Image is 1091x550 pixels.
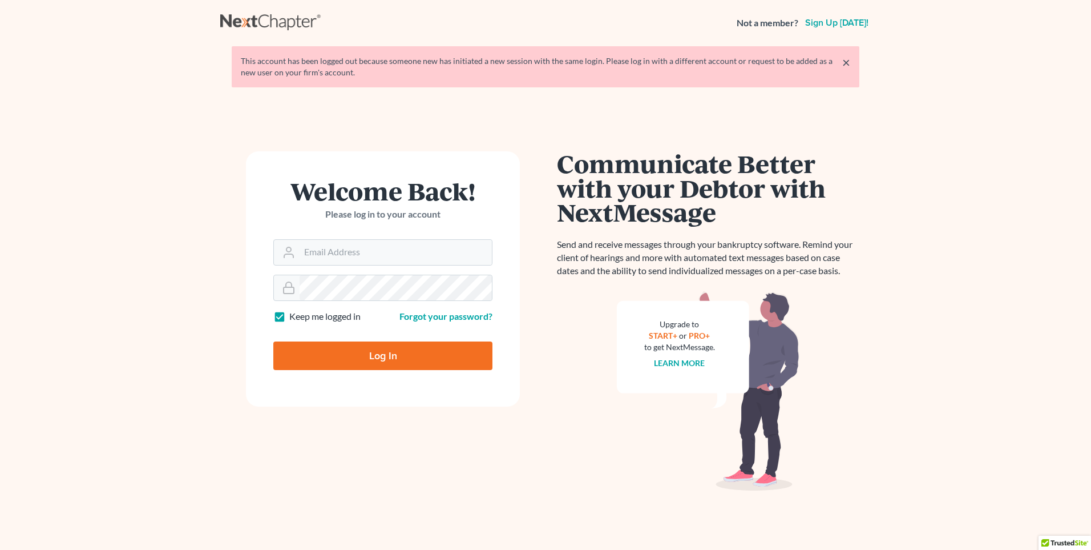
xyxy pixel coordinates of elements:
div: Upgrade to [644,319,715,330]
a: × [842,55,850,69]
input: Email Address [300,240,492,265]
strong: Not a member? [737,17,798,30]
h1: Communicate Better with your Debtor with NextMessage [557,151,859,224]
a: Forgot your password? [399,311,492,322]
h1: Welcome Back! [273,179,492,203]
p: Send and receive messages through your bankruptcy software. Remind your client of hearings and mo... [557,238,859,278]
a: PRO+ [689,331,710,340]
label: Keep me logged in [289,310,361,323]
span: or [680,331,688,340]
p: Please log in to your account [273,208,492,221]
img: nextmessage_bg-59042aed3d76b12b5cd301f8e5b87938c9018125f34e5fa2b7a6b67550977c72.svg [617,291,799,491]
input: Log In [273,342,492,370]
a: START+ [649,331,678,340]
a: Sign up [DATE]! [803,18,871,27]
div: to get NextMessage. [644,342,715,353]
a: Learn more [654,358,705,368]
div: This account has been logged out because someone new has initiated a new session with the same lo... [241,55,850,78]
